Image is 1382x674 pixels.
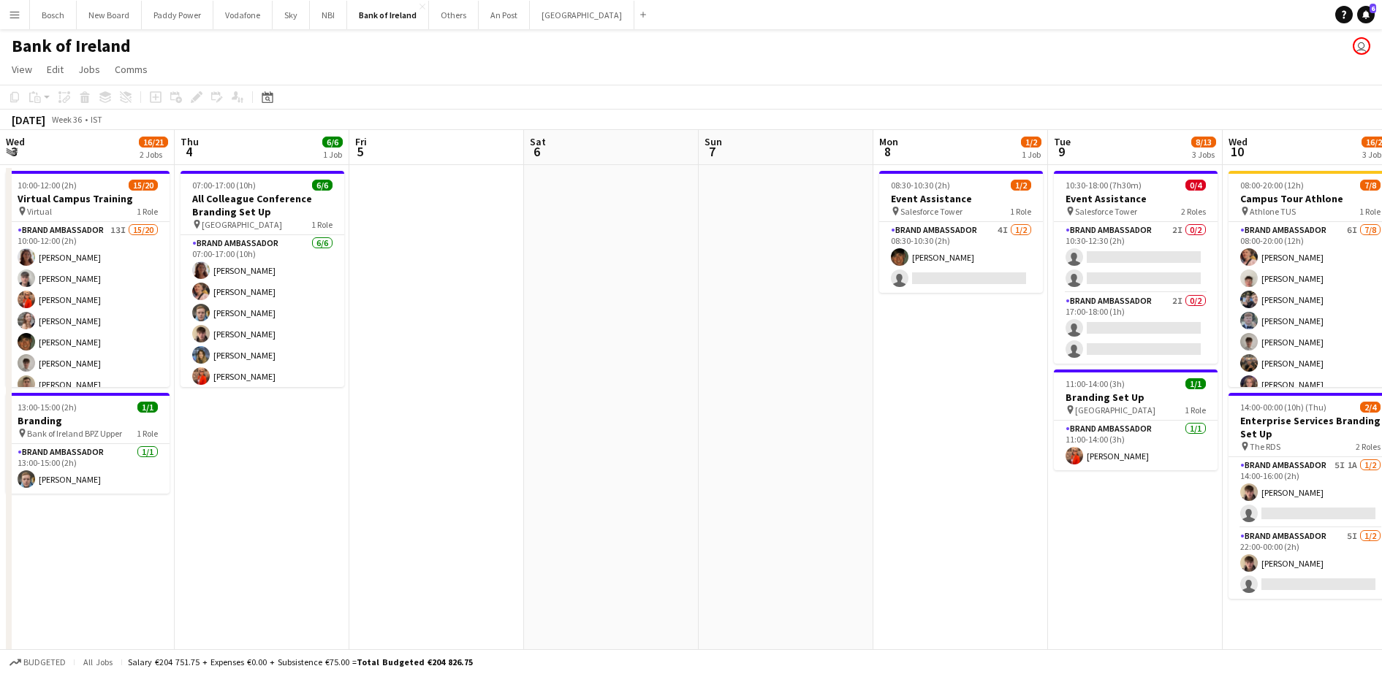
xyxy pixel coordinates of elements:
[1192,149,1215,160] div: 3 Jobs
[1191,137,1216,148] span: 8/13
[879,135,898,148] span: Mon
[18,402,77,413] span: 13:00-15:00 (2h)
[12,112,45,127] div: [DATE]
[1229,135,1248,148] span: Wed
[47,63,64,76] span: Edit
[312,180,333,191] span: 6/6
[1075,405,1155,415] span: [GEOGRAPHIC_DATA]
[181,135,199,148] span: Thu
[1185,378,1206,389] span: 1/1
[137,206,158,217] span: 1 Role
[7,654,68,670] button: Budgeted
[80,656,115,667] span: All jobs
[1075,206,1137,217] span: Salesforce Tower
[181,192,344,218] h3: All Colleague Conference Branding Set Up
[310,1,347,29] button: NBI
[323,149,342,160] div: 1 Job
[1370,4,1376,13] span: 6
[12,35,131,57] h1: Bank of Ireland
[891,180,950,191] span: 08:30-10:30 (2h)
[1054,421,1218,470] app-card-role: Brand Ambassador1/111:00-14:00 (3h)[PERSON_NAME]
[109,60,153,79] a: Comms
[6,393,170,494] app-job-card: 13:00-15:00 (2h)1/1Branding Bank of Ireland BPZ Upper1 RoleBrand Ambassador1/113:00-15:00 (2h)[PE...
[1054,171,1218,364] app-job-card: 10:30-18:00 (7h30m)0/4Event Assistance Salesforce Tower2 RolesBrand Ambassador2I0/210:30-12:30 (2...
[18,180,77,191] span: 10:00-12:00 (2h)
[192,180,256,191] span: 07:00-17:00 (10h)
[129,180,158,191] span: 15/20
[357,656,473,667] span: Total Budgeted €204 826.75
[530,135,546,148] span: Sat
[6,135,25,148] span: Wed
[6,222,170,674] app-card-role: Brand Ambassador13I15/2010:00-12:00 (2h)[PERSON_NAME][PERSON_NAME][PERSON_NAME][PERSON_NAME][PERS...
[213,1,273,29] button: Vodafone
[1360,402,1381,413] span: 2/4
[4,143,25,160] span: 3
[181,235,344,391] app-card-role: Brand Ambassador6/607:00-17:00 (10h)[PERSON_NAME][PERSON_NAME][PERSON_NAME][PERSON_NAME][PERSON_N...
[1240,180,1304,191] span: 08:00-20:00 (12h)
[128,656,473,667] div: Salary €204 751.75 + Expenses €0.00 + Subsistence €75.00 =
[78,63,100,76] span: Jobs
[181,171,344,387] app-job-card: 07:00-17:00 (10h)6/6All Colleague Conference Branding Set Up [GEOGRAPHIC_DATA]1 RoleBrand Ambassa...
[178,143,199,160] span: 4
[702,143,722,160] span: 7
[6,414,170,427] h3: Branding
[1356,441,1381,452] span: 2 Roles
[879,192,1043,205] h3: Event Assistance
[6,60,38,79] a: View
[27,206,52,217] span: Virtual
[1052,143,1071,160] span: 9
[705,135,722,148] span: Sun
[311,219,333,230] span: 1 Role
[1054,293,1218,364] app-card-role: Brand Ambassador2I0/217:00-18:00 (1h)
[23,657,66,667] span: Budgeted
[48,114,85,125] span: Week 36
[1066,378,1125,389] span: 11:00-14:00 (3h)
[1054,222,1218,293] app-card-role: Brand Ambassador2I0/210:30-12:30 (2h)
[528,143,546,160] span: 6
[27,428,122,439] span: Bank of Ireland BPZ Upper
[77,1,142,29] button: New Board
[479,1,530,29] button: An Post
[202,219,282,230] span: [GEOGRAPHIC_DATA]
[6,171,170,387] app-job-card: 10:00-12:00 (2h)15/20Virtual Campus Training Virtual1 RoleBrand Ambassador13I15/2010:00-12:00 (2h...
[1359,206,1381,217] span: 1 Role
[879,171,1043,293] app-job-card: 08:30-10:30 (2h)1/2Event Assistance Salesforce Tower1 RoleBrand Ambassador4I1/208:30-10:30 (2h)[P...
[322,137,343,148] span: 6/6
[429,1,479,29] button: Others
[1021,137,1041,148] span: 1/2
[877,143,898,160] span: 8
[1181,206,1206,217] span: 2 Roles
[6,444,170,494] app-card-role: Brand Ambassador1/113:00-15:00 (2h)[PERSON_NAME]
[1250,441,1280,452] span: The RDS
[137,402,158,413] span: 1/1
[1226,143,1248,160] span: 10
[1054,391,1218,404] h3: Branding Set Up
[1054,369,1218,470] app-job-card: 11:00-14:00 (3h)1/1Branding Set Up [GEOGRAPHIC_DATA]1 RoleBrand Ambassador1/111:00-14:00 (3h)[PER...
[140,149,167,160] div: 2 Jobs
[72,60,106,79] a: Jobs
[137,428,158,439] span: 1 Role
[41,60,69,79] a: Edit
[347,1,429,29] button: Bank of Ireland
[30,1,77,29] button: Bosch
[1010,206,1031,217] span: 1 Role
[900,206,963,217] span: Salesforce Tower
[139,137,168,148] span: 16/21
[879,222,1043,293] app-card-role: Brand Ambassador4I1/208:30-10:30 (2h)[PERSON_NAME]
[1250,206,1296,217] span: Athlone TUS
[355,135,367,148] span: Fri
[91,114,102,125] div: IST
[273,1,310,29] button: Sky
[1022,149,1041,160] div: 1 Job
[1353,37,1370,55] app-user-avatar: Katie Shovlin
[1185,405,1206,415] span: 1 Role
[1185,180,1206,191] span: 0/4
[1360,180,1381,191] span: 7/8
[12,63,32,76] span: View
